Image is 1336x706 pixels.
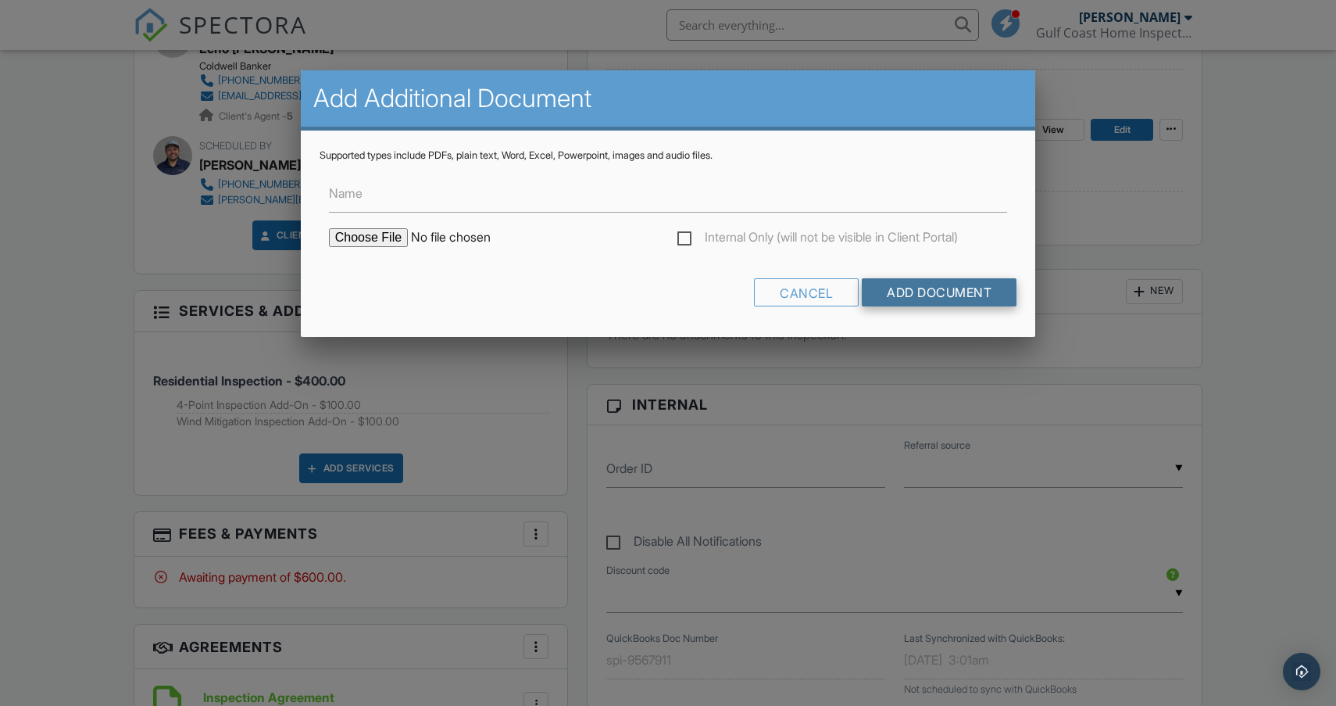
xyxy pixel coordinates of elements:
[1283,653,1320,690] div: Open Intercom Messenger
[677,230,958,249] label: Internal Only (will not be visible in Client Portal)
[313,83,1023,114] h2: Add Additional Document
[320,149,1017,162] div: Supported types include PDFs, plain text, Word, Excel, Powerpoint, images and audio files.
[862,278,1016,306] input: Add Document
[329,185,363,202] label: Name
[754,278,859,306] div: Cancel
